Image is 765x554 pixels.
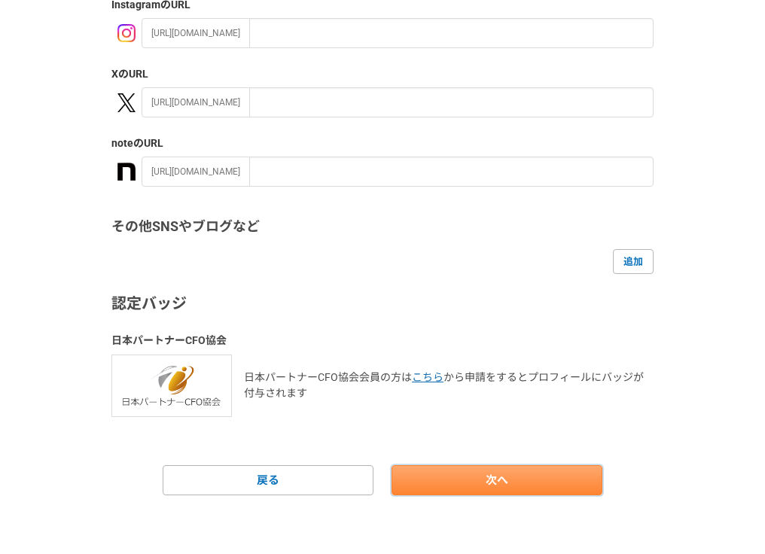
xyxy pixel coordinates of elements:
[163,465,373,495] a: 戻る
[111,333,654,349] h3: 日本パートナーCFO協会
[613,249,654,273] a: 追加
[244,370,654,401] p: 日本パートナーCFO協会会員の方は から申請をするとプロフィールにバッジが付与されます
[111,292,654,315] h3: 認定バッジ
[392,465,602,495] a: 次へ
[117,93,136,112] img: x-391a3a86.png
[111,66,654,82] label: X のURL
[117,163,136,181] img: a3U9rW3u3Lr2az699ms0nsgwjY3a+92wMGRIAAAQIE9hX4PzgNzWcoiwVVAAAAAElFTkSuQmCC
[111,355,232,417] img: cfo_association_with_name.png-a2ca6198.png
[412,371,443,383] a: こちら
[117,24,136,42] img: instagram-21f86b55.png
[111,135,654,151] label: note のURL
[111,217,654,237] h3: その他SNSやブログなど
